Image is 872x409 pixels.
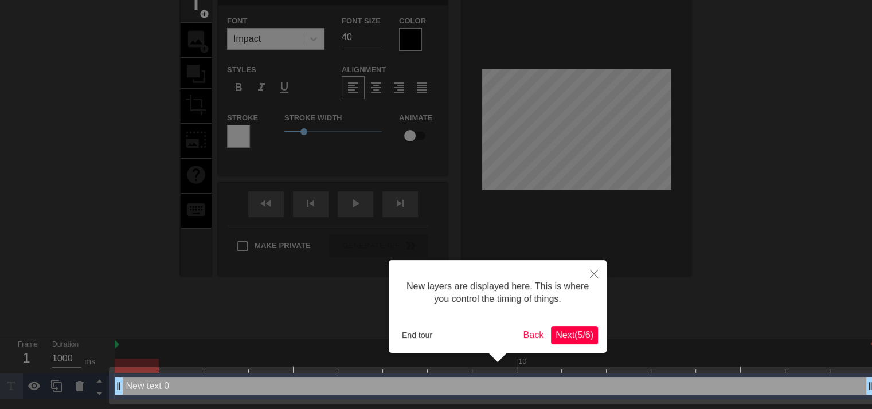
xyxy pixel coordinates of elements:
button: Back [519,326,549,344]
div: New layers are displayed here. This is where you control the timing of things. [397,269,598,317]
button: Next [551,326,598,344]
span: Next ( 5 / 6 ) [556,330,593,340]
button: Close [581,260,607,286]
button: End tour [397,327,437,344]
